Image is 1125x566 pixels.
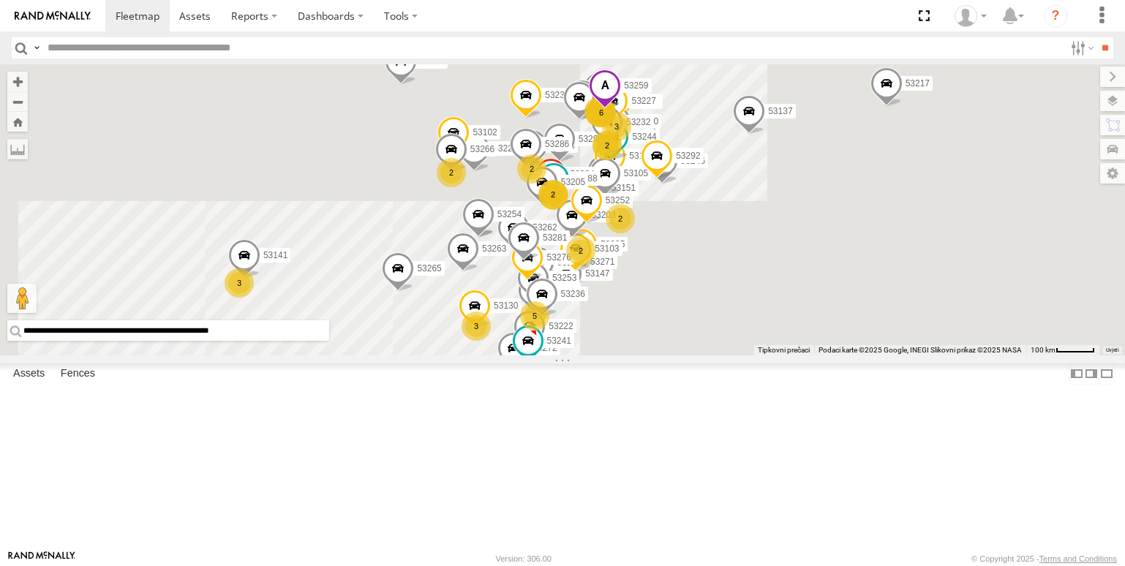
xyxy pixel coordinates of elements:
[949,5,992,27] div: Miky Transport
[758,345,810,355] button: Tipkovni prečaci
[545,140,569,150] span: 53286
[1026,345,1099,355] button: Mjerilo karte: 100 km naprema 50 piksela
[561,177,585,187] span: 53205
[8,551,75,566] a: Visit our Website
[676,151,700,161] span: 53292
[971,554,1117,563] div: © Copyright 2025 -
[417,263,441,273] span: 53265
[494,301,518,311] span: 53130
[1065,37,1096,59] label: Search Filter Options
[1100,163,1125,184] label: Map Settings
[493,143,517,154] span: 53223
[612,183,636,193] span: 53151
[601,240,625,250] span: 53225
[573,173,597,184] span: 53288
[570,170,594,180] span: 53224
[906,78,930,88] span: 53217
[53,363,102,384] label: Fences
[1106,347,1118,353] a: Uvjeti (otvara se u novoj kartici)
[1031,346,1056,354] span: 100 km
[7,284,37,313] button: Povucite Pegmana na kartu da biste otvorili Street View
[549,322,573,332] span: 53222
[520,301,549,331] div: 5
[635,97,659,107] span: 53267
[7,112,28,132] button: Zoom Home
[587,98,616,127] div: 6
[819,346,1022,354] span: Podaci karte ©2025 Google, INEGI Slikovni prikaz ©2025 NASA
[585,269,609,279] span: 53147
[6,363,52,384] label: Assets
[1099,363,1114,385] label: Hide Summary Table
[768,107,792,117] span: 53137
[538,180,568,209] div: 2
[632,132,656,143] span: 53244
[437,158,466,187] div: 2
[473,128,497,138] span: 53102
[496,554,552,563] div: Version: 306.00
[545,91,569,101] span: 53235
[547,336,571,346] span: 53241
[624,81,648,91] span: 53259
[225,268,254,298] div: 3
[517,154,546,184] div: 2
[631,97,655,107] span: 53227
[1044,4,1067,28] i: ?
[533,222,557,233] span: 53262
[595,244,619,254] span: 53103
[1084,363,1099,385] label: Dock Summary Table to the Right
[681,156,705,166] span: 53246
[584,97,614,127] div: 3
[1039,554,1117,563] a: Terms and Conditions
[561,289,585,299] span: 53236
[533,343,557,353] span: 53272
[497,209,522,219] span: 53254
[553,285,577,295] span: 53150
[7,91,28,112] button: Zoom out
[15,11,91,21] img: rand-logo.svg
[566,236,595,265] div: 2
[579,135,603,145] span: 53291
[552,273,576,283] span: 53253
[470,144,494,154] span: 53266
[263,250,287,260] span: 53141
[592,131,622,160] div: 2
[482,244,506,254] span: 53263
[462,312,491,341] div: 3
[7,72,28,91] button: Zoom in
[602,112,631,141] div: 3
[590,257,614,267] span: 53271
[1069,363,1084,385] label: Dock Summary Table to the Left
[606,204,635,233] div: 2
[7,139,28,159] label: Measure
[626,118,650,128] span: 53232
[606,195,630,205] span: 53252
[624,168,648,178] span: 53105
[591,210,615,220] span: 53203
[546,253,571,263] span: 53276
[31,37,42,59] label: Search Query
[543,233,567,243] span: 53281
